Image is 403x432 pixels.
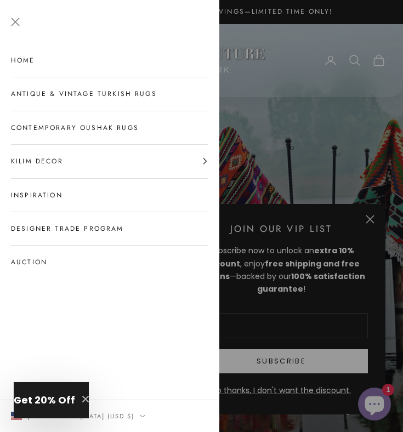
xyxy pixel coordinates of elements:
[11,111,208,144] a: Contemporary Oushak Rugs
[11,77,208,110] a: Antique & Vintage Turkish Rugs
[11,44,208,77] a: Home
[11,411,145,421] button: Change country or currency
[11,179,208,212] a: Inspiration
[11,145,208,178] button: Kilim Decor
[11,246,208,278] a: Auction
[11,412,22,420] img: United States
[11,212,208,245] a: Designer Trade Program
